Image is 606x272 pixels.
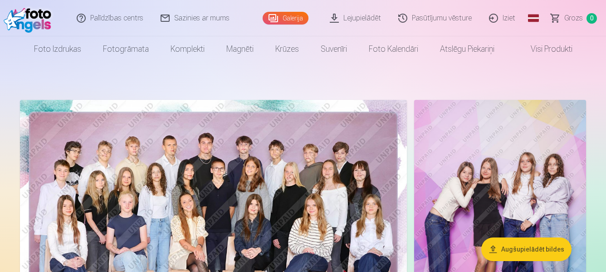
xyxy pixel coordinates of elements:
[564,13,583,24] span: Grozs
[92,36,160,62] a: Fotogrāmata
[23,36,92,62] a: Foto izdrukas
[429,36,505,62] a: Atslēgu piekariņi
[310,36,358,62] a: Suvenīri
[358,36,429,62] a: Foto kalendāri
[586,13,597,24] span: 0
[505,36,583,62] a: Visi produkti
[215,36,264,62] a: Magnēti
[481,237,572,261] button: Augšupielādēt bildes
[264,36,310,62] a: Krūzes
[263,12,308,25] a: Galerija
[160,36,215,62] a: Komplekti
[4,4,56,33] img: /fa1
